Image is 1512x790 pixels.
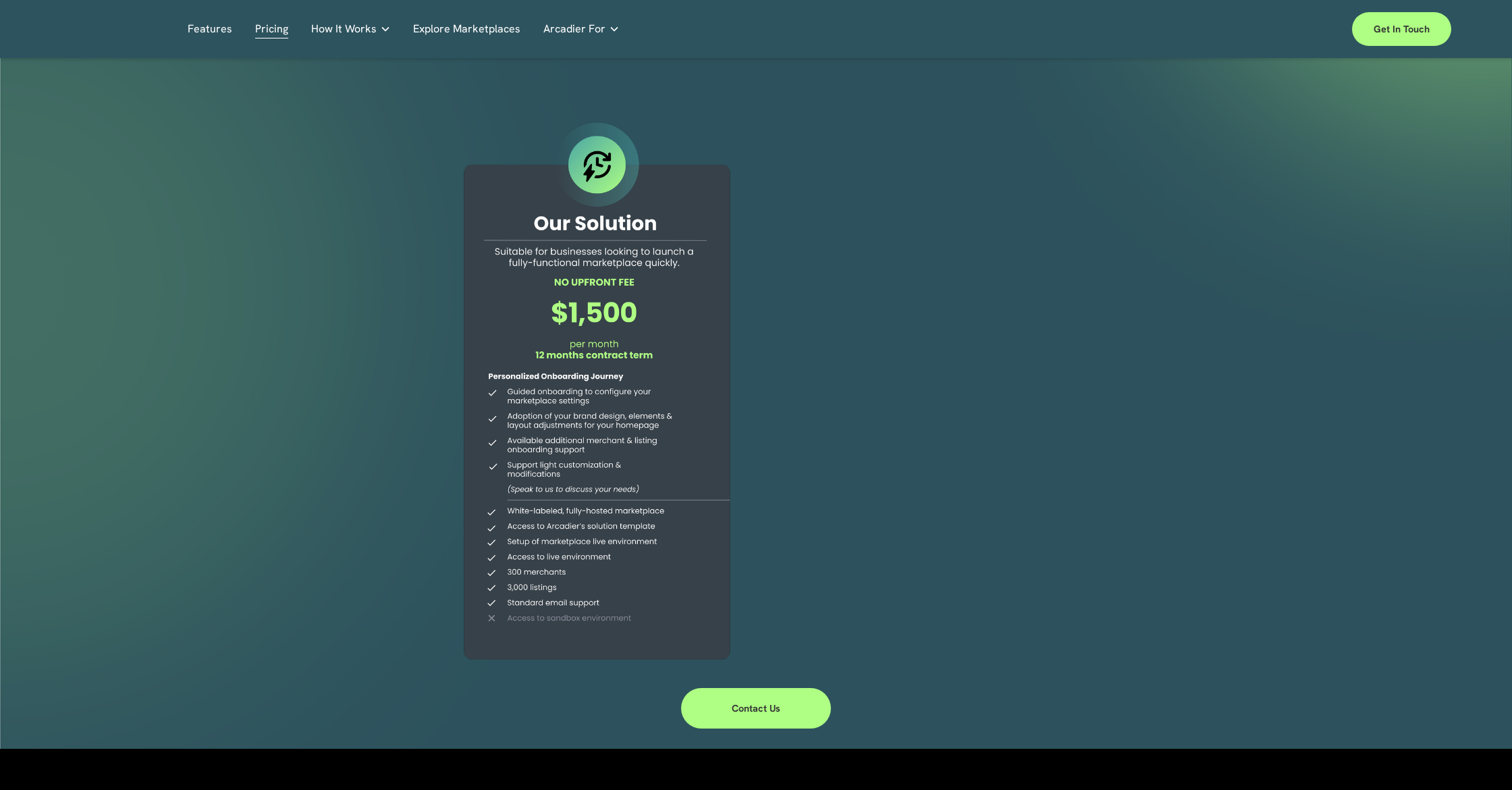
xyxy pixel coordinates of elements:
a: Pricing [255,18,288,39]
span: Arcadier For [543,20,605,38]
a: Features [188,18,232,39]
iframe: Chat Widget [1444,725,1512,790]
span: How It Works [311,20,377,38]
a: folder dropdown [311,18,391,39]
a: folder dropdown [543,18,620,39]
img: Arcadier [61,18,164,39]
a: Contact Us [681,688,831,729]
a: Explore Marketplaces [413,18,520,39]
a: Get in touch [1352,12,1451,46]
